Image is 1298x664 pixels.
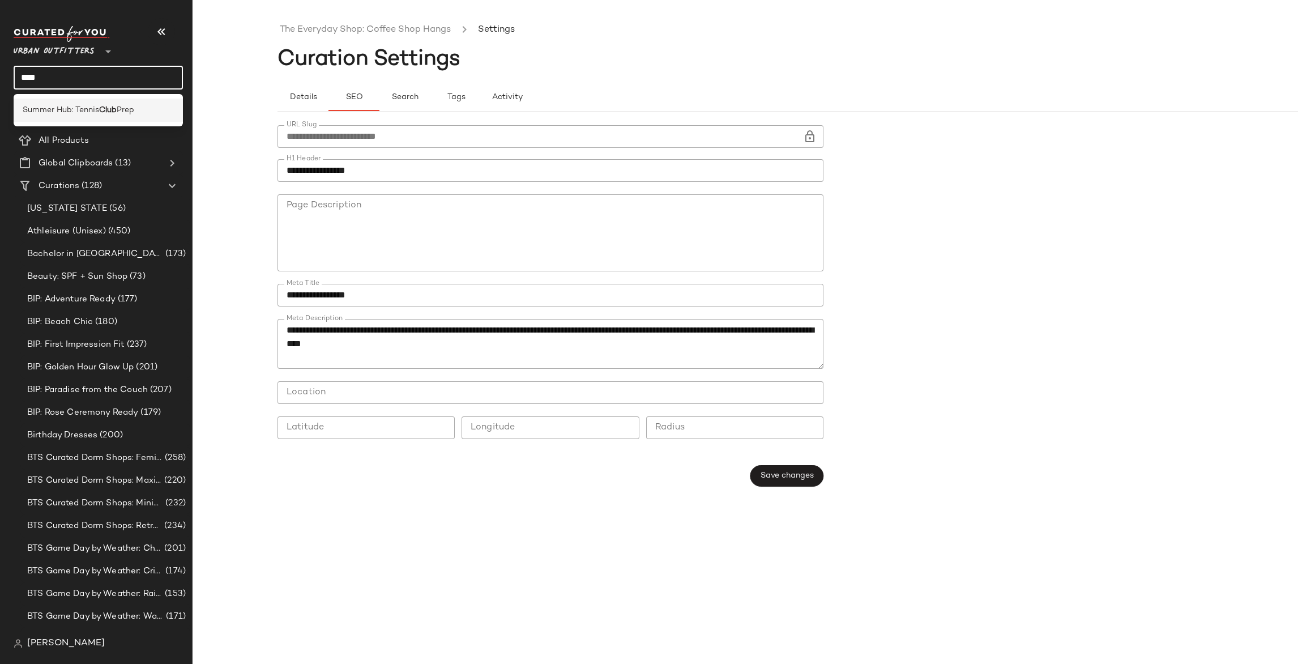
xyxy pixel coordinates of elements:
span: BTS Curated Dorm Shops: Feminine [27,452,163,465]
span: (234) [162,520,186,533]
span: (173) [163,248,186,261]
span: (232) [163,497,186,510]
b: Club [99,104,117,116]
span: Birthday Dresses [27,429,97,442]
span: BTS Game Day by Weather: Crisp & Cozy [27,565,163,578]
span: (201) [162,542,186,555]
span: (73) [127,270,146,283]
span: BIP: Golden Hour Glow Up [27,361,134,374]
span: BTS Game Day by Weather: Warm & Sunny [27,610,164,623]
a: The Everyday Shop: Coffee Shop Hangs [280,23,451,37]
span: BTS Game Day by Weather: Rain Day Ready [27,588,163,601]
span: BIP: Beach Chic [27,316,93,329]
span: All Products [39,134,89,147]
span: Curations [39,180,79,193]
span: [US_STATE] STATE [27,202,107,215]
button: Save changes [750,465,823,487]
span: Summer Hub: Tennis [23,104,99,116]
span: Prep [117,104,134,116]
span: (450) [106,225,131,238]
span: BTS Curated Dorm Shops: Maximalist [27,474,162,487]
span: (258) [163,452,186,465]
span: SEO [345,93,362,102]
img: svg%3e [14,639,23,648]
span: BTS Curated Dorm Shops: Retro+ Boho [27,520,162,533]
span: BIP: Rose Ceremony Ready [27,406,138,419]
span: Bachelor in [GEOGRAPHIC_DATA]: LP [27,248,163,261]
span: (200) [97,429,123,442]
span: Tags [446,93,465,102]
span: Save changes [760,471,814,480]
span: Athleisure (Unisex) [27,225,106,238]
span: Beauty: SPF + Sun Shop [27,270,127,283]
span: BIP: Adventure Ready [27,293,116,306]
span: Activity [491,93,522,102]
span: (56) [107,202,126,215]
span: Curation Settings [277,48,460,71]
span: (177) [116,293,138,306]
span: (201) [134,361,157,374]
span: (153) [163,588,186,601]
span: (174) [163,565,186,578]
span: (13) [113,157,131,170]
span: Global Clipboards [39,157,113,170]
img: cfy_white_logo.C9jOOHJF.svg [14,26,110,42]
span: BTS Game Day by Weather: Chilly Kickoff [27,542,162,555]
span: (179) [138,406,161,419]
span: BTS Curated Dorm Shops: Minimalist [27,497,163,510]
span: (220) [162,474,186,487]
span: [PERSON_NAME] [27,637,105,650]
span: Details [289,93,317,102]
span: BIP: Paradise from the Couch [27,384,148,397]
span: (171) [164,610,186,623]
span: (207) [148,384,172,397]
span: Urban Outfitters [14,39,95,59]
span: (128) [79,180,102,193]
span: BIP: First Impression Fit [27,338,125,351]
li: Settings [476,23,517,37]
span: (237) [125,338,147,351]
span: Search [391,93,419,102]
span: (180) [93,316,117,329]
